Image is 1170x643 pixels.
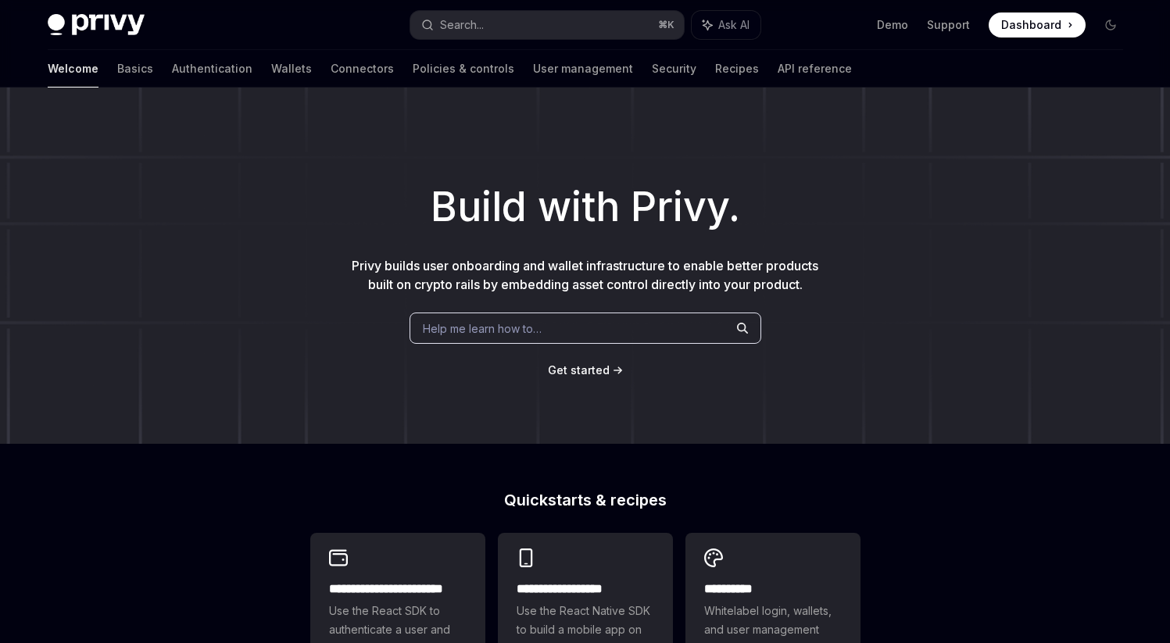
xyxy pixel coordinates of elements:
span: Help me learn how to… [423,320,542,337]
a: Connectors [331,50,394,88]
span: Privy builds user onboarding and wallet infrastructure to enable better products built on crypto ... [352,258,818,292]
a: Dashboard [989,13,1086,38]
span: ⌘ K [658,19,674,31]
h2: Quickstarts & recipes [310,492,861,508]
a: Authentication [172,50,252,88]
span: Dashboard [1001,17,1061,33]
a: User management [533,50,633,88]
span: Ask AI [718,17,750,33]
button: Toggle dark mode [1098,13,1123,38]
a: Policies & controls [413,50,514,88]
h1: Build with Privy. [25,177,1145,238]
a: Demo [877,17,908,33]
a: Welcome [48,50,98,88]
div: Search... [440,16,484,34]
img: dark logo [48,14,145,36]
a: Support [927,17,970,33]
button: Ask AI [692,11,760,39]
span: Get started [548,363,610,377]
a: Wallets [271,50,312,88]
a: Get started [548,363,610,378]
button: Search...⌘K [410,11,684,39]
a: Basics [117,50,153,88]
a: Security [652,50,696,88]
a: API reference [778,50,852,88]
a: Recipes [715,50,759,88]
